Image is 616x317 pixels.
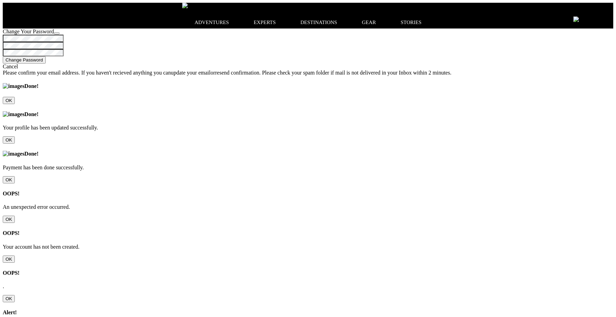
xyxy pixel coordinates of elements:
a: gear [362,10,376,35]
p: destinations [300,20,337,25]
h4: Alert! [3,309,613,316]
p: An unexpected error occurred. [3,204,613,210]
img: search-bar-icon.svg [573,16,579,22]
div: Change Your Password [3,29,613,35]
p: . [3,283,613,290]
h4: OOPS! [3,191,613,197]
input: Close [3,176,15,183]
p: Your profile has been updated successfully. [3,125,613,131]
p: adventures [195,20,229,25]
h4: Done! [3,111,613,117]
p: Your account has not been created. [3,244,613,250]
input: Close [3,295,15,302]
p: Payment has been done successfully. [3,165,613,171]
img: search-bar-icon.svg [182,3,188,8]
h4: Done! [3,151,613,157]
input: Close [3,136,15,144]
img: images [3,111,24,117]
span: resend confirmation [215,70,259,76]
input: Close [3,216,15,223]
p: experts [254,20,276,25]
a: experts [254,10,276,35]
a: stories [401,10,422,35]
span: update your email [171,70,211,76]
button: Change Password [3,56,46,64]
h4: OOPS! [3,230,613,236]
input: Close [3,256,15,263]
div: Please confirm your email address. If you haven't recieved anything you can or . Please check you... [3,70,613,76]
div: Cancel [3,64,613,70]
img: images [3,151,24,157]
input: Close [3,97,15,104]
img: images [3,83,24,89]
h4: Done! [3,83,613,89]
button: Close [54,32,59,34]
h4: OOPS! [3,270,613,276]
